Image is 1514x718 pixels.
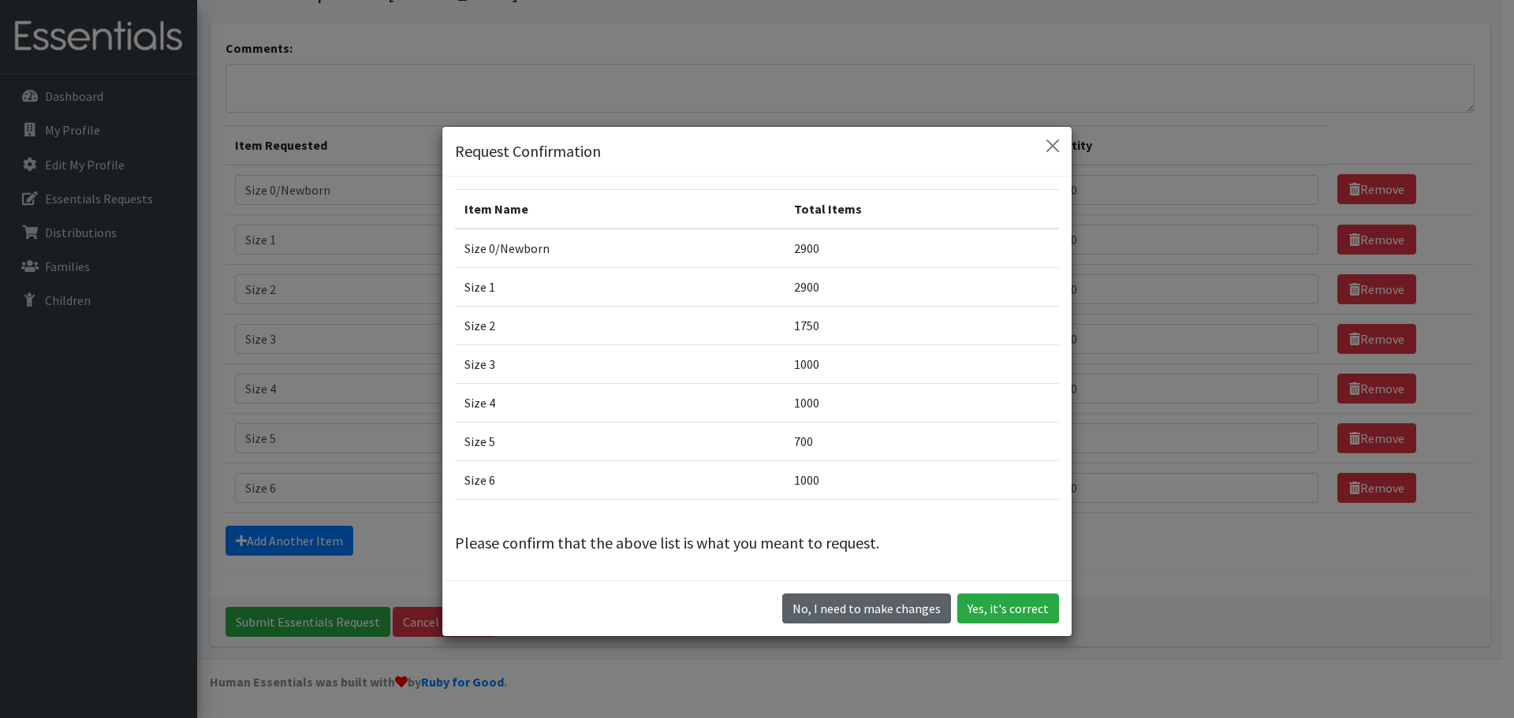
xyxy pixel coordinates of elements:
td: 1000 [785,383,1059,422]
td: Size 2 [455,306,785,344]
td: Size 0/Newborn [455,229,785,268]
p: Please confirm that the above list is what you meant to request. [455,531,1059,555]
button: No I need to make changes [782,593,951,623]
h5: Request Confirmation [455,140,601,163]
td: Size 4 [455,383,785,422]
button: Close [1040,133,1065,158]
td: Size 3 [455,344,785,383]
td: Size 6 [455,460,785,499]
td: 1000 [785,344,1059,383]
button: Yes, it's correct [957,593,1059,623]
td: 2900 [785,267,1059,306]
td: 700 [785,422,1059,460]
td: 1000 [785,460,1059,499]
td: 2900 [785,229,1059,268]
td: Size 1 [455,267,785,306]
th: Item Name [455,189,785,229]
td: 1750 [785,306,1059,344]
td: Size 5 [455,422,785,460]
th: Total Items [785,189,1059,229]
